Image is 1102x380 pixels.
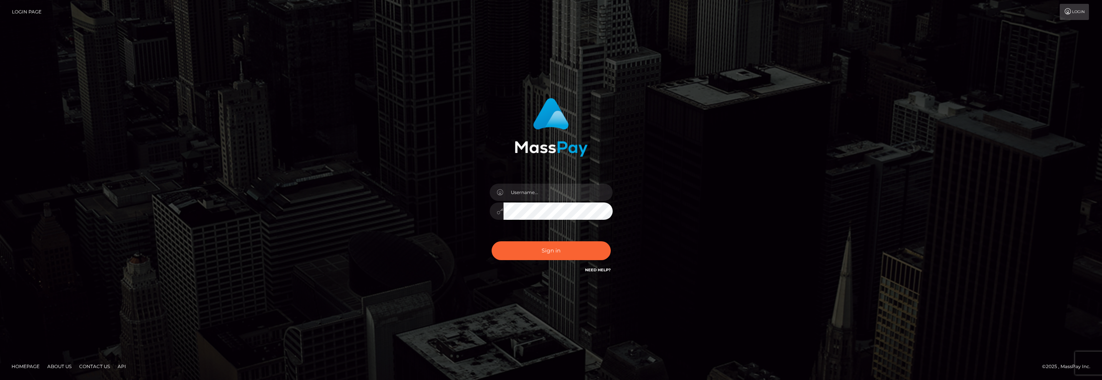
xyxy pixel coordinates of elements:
[1042,362,1096,371] div: © 2025 , MassPay Inc.
[8,360,43,372] a: Homepage
[515,98,588,157] img: MassPay Login
[504,184,613,201] input: Username...
[115,360,129,372] a: API
[76,360,113,372] a: Contact Us
[492,241,611,260] button: Sign in
[12,4,42,20] a: Login Page
[585,267,611,272] a: Need Help?
[44,360,75,372] a: About Us
[1060,4,1089,20] a: Login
